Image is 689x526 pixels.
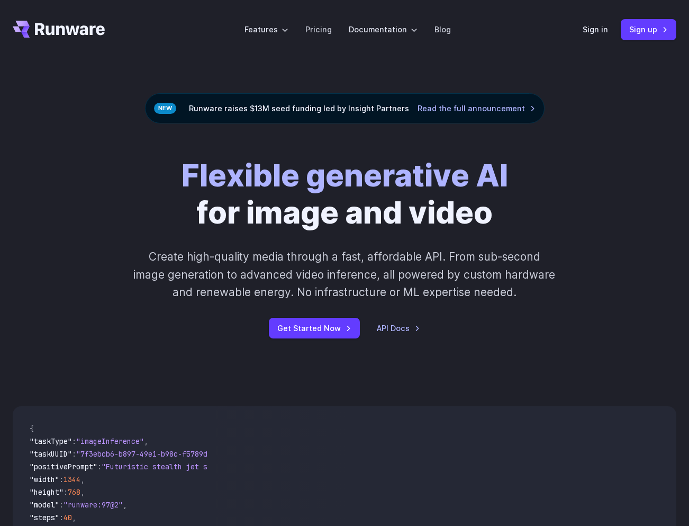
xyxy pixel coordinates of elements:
[30,475,59,484] span: "width"
[64,500,123,510] span: "runware:97@2"
[621,19,676,40] a: Sign up
[145,93,545,123] div: Runware raises $13M seed funding led by Insight Partners
[30,513,59,522] span: "steps"
[64,487,68,497] span: :
[80,475,85,484] span: ,
[72,449,76,459] span: :
[244,23,288,35] label: Features
[72,436,76,446] span: :
[72,513,76,522] span: ,
[76,436,144,446] span: "imageInference"
[349,23,418,35] label: Documentation
[377,322,420,334] a: API Docs
[30,487,64,497] span: "height"
[434,23,451,35] a: Blog
[30,500,59,510] span: "model"
[76,449,237,459] span: "7f3ebcb6-b897-49e1-b98c-f5789d2d40d7"
[182,157,508,231] h1: for image and video
[30,424,34,433] span: {
[102,462,487,471] span: "Futuristic stealth jet streaking through a neon-lit cityscape with glowing purple exhaust"
[13,21,105,38] a: Go to /
[30,436,72,446] span: "taskType"
[132,248,557,301] p: Create high-quality media through a fast, affordable API. From sub-second image generation to adv...
[418,102,536,114] a: Read the full announcement
[269,318,360,338] a: Get Started Now
[583,23,608,35] a: Sign in
[30,462,97,471] span: "positivePrompt"
[97,462,102,471] span: :
[59,475,64,484] span: :
[305,23,332,35] a: Pricing
[144,436,148,446] span: ,
[59,500,64,510] span: :
[59,513,64,522] span: :
[123,500,127,510] span: ,
[182,157,508,194] strong: Flexible generative AI
[64,513,72,522] span: 40
[30,449,72,459] span: "taskUUID"
[80,487,85,497] span: ,
[64,475,80,484] span: 1344
[68,487,80,497] span: 768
